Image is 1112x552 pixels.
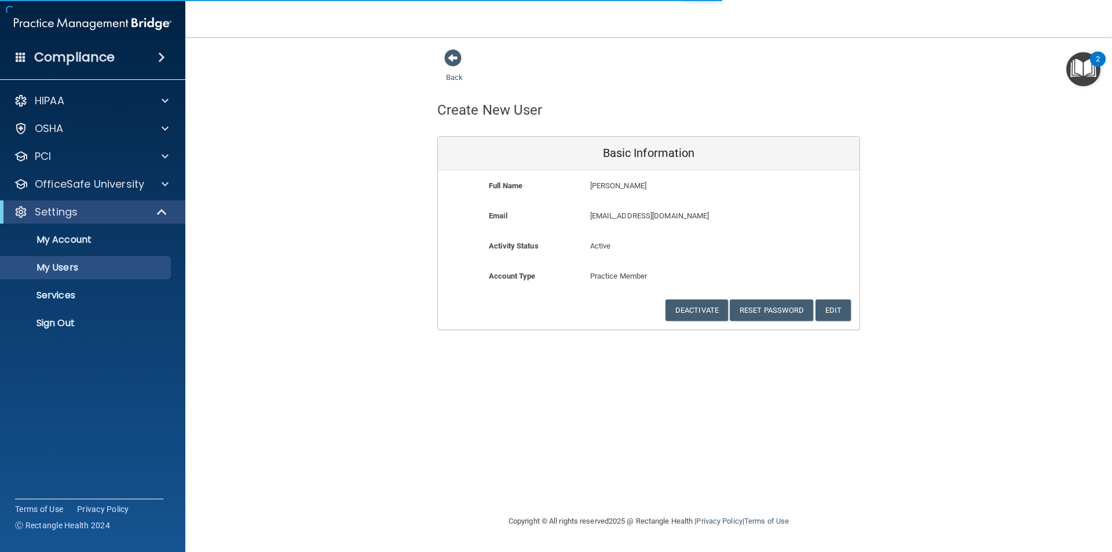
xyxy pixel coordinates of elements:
p: My Users [8,262,166,273]
div: Copyright © All rights reserved 2025 @ Rectangle Health | | [437,503,860,540]
a: OfficeSafe University [14,177,169,191]
p: PCI [35,149,51,163]
a: Terms of Use [15,503,63,515]
button: Open Resource Center, 2 new notifications [1066,52,1100,86]
a: HIPAA [14,94,169,108]
button: Deactivate [665,299,728,321]
a: Settings [14,205,168,219]
b: Full Name [489,181,522,190]
p: Settings [35,205,78,219]
div: Basic Information [438,137,859,170]
p: [EMAIL_ADDRESS][DOMAIN_NAME] [590,209,775,223]
a: Privacy Policy [696,517,742,525]
h4: Compliance [34,49,115,65]
div: 2 [1096,59,1100,74]
p: Active [590,239,708,253]
h4: Create New User [437,103,543,118]
button: Edit [815,299,851,321]
p: Practice Member [590,269,708,283]
a: PCI [14,149,169,163]
span: Ⓒ Rectangle Health 2024 [15,520,110,531]
p: HIPAA [35,94,64,108]
p: My Account [8,234,166,246]
p: OSHA [35,122,64,136]
p: Sign Out [8,317,166,329]
b: Activity Status [489,242,539,250]
a: Privacy Policy [77,503,129,515]
button: Reset Password [730,299,813,321]
img: PMB logo [14,12,171,35]
a: Terms of Use [744,517,789,525]
a: OSHA [14,122,169,136]
b: Account Type [489,272,535,280]
b: Email [489,211,507,220]
p: Services [8,290,166,301]
a: Back [446,59,463,82]
p: [PERSON_NAME] [590,179,775,193]
p: OfficeSafe University [35,177,144,191]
